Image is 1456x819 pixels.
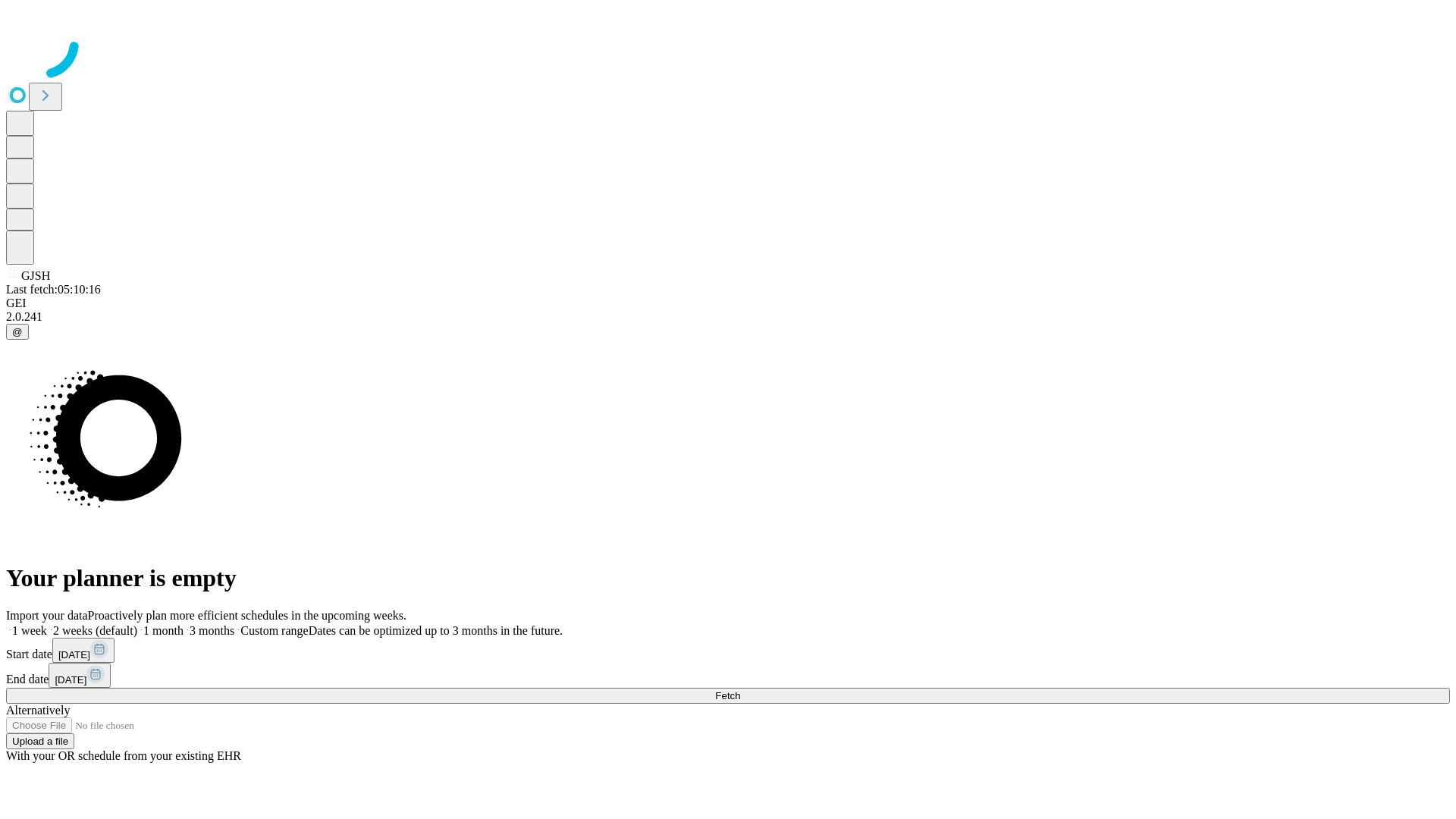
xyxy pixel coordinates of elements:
[58,649,90,661] span: [DATE]
[6,704,70,717] span: Alternatively
[55,674,86,686] span: [DATE]
[6,749,241,762] span: With your OR schedule from your existing EHR
[715,690,740,701] span: Fetch
[12,326,23,337] span: @
[6,733,74,749] button: Upload a file
[21,269,50,282] span: GJSH
[49,663,111,688] button: [DATE]
[53,624,137,637] span: 2 weeks (default)
[190,624,234,637] span: 3 months
[88,609,406,622] span: Proactively plan more efficient schedules in the upcoming weeks.
[143,624,184,637] span: 1 month
[6,297,1450,310] div: GEI
[6,638,1450,663] div: Start date
[6,564,1450,592] h1: Your planner is empty
[6,688,1450,704] button: Fetch
[52,638,115,663] button: [DATE]
[6,663,1450,688] div: End date
[12,624,47,637] span: 1 week
[6,324,29,340] button: @
[6,283,101,296] span: Last fetch: 05:10:16
[240,624,308,637] span: Custom range
[6,310,1450,324] div: 2.0.241
[309,624,563,637] span: Dates can be optimized up to 3 months in the future.
[6,609,88,622] span: Import your data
